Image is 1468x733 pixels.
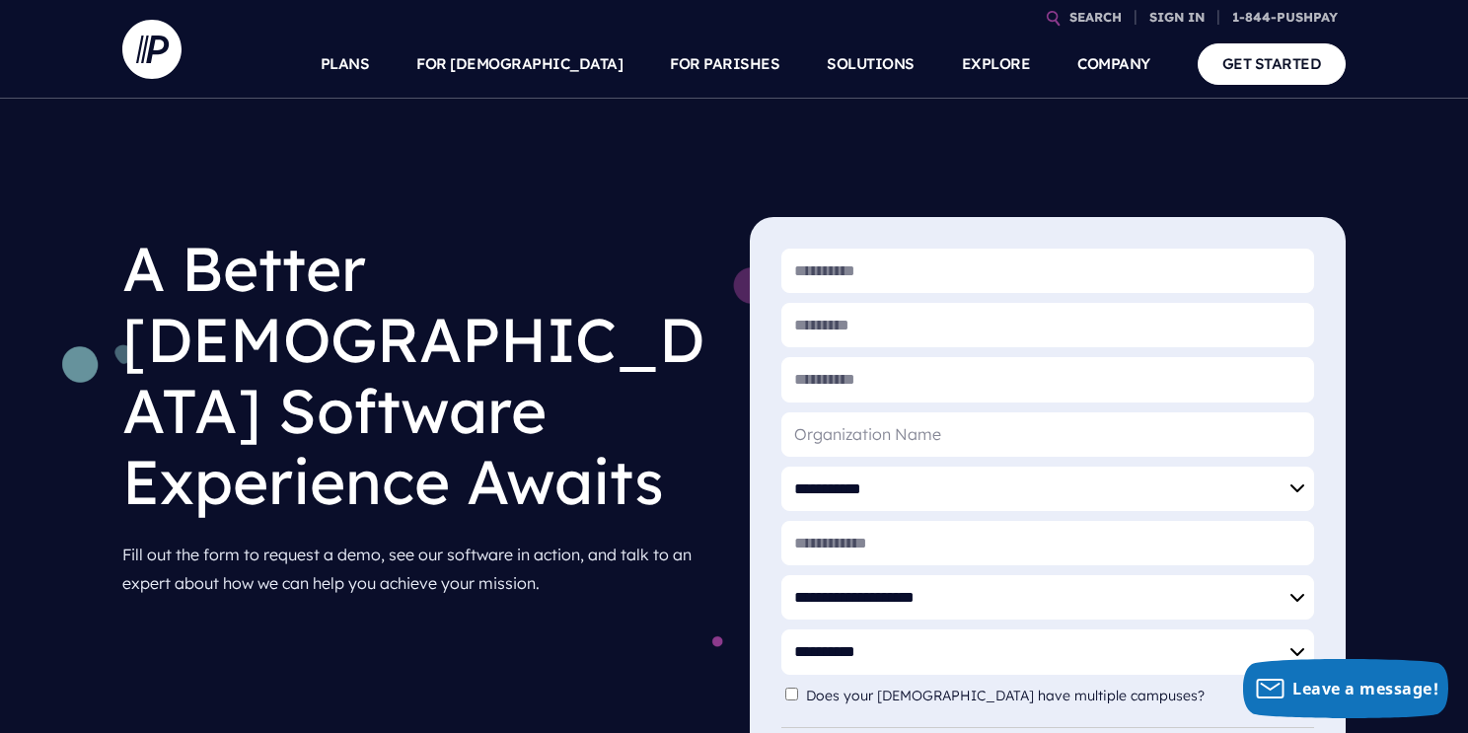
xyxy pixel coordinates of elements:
[1243,659,1448,718] button: Leave a message!
[122,533,718,606] p: Fill out the form to request a demo, see our software in action, and talk to an expert about how ...
[962,30,1031,99] a: EXPLORE
[827,30,915,99] a: SOLUTIONS
[1292,678,1438,699] span: Leave a message!
[806,688,1214,704] label: Does your [DEMOGRAPHIC_DATA] have multiple campuses?
[321,30,370,99] a: PLANS
[670,30,779,99] a: FOR PARISHES
[122,217,718,533] h1: A Better [DEMOGRAPHIC_DATA] Software Experience Awaits
[1077,30,1150,99] a: COMPANY
[416,30,623,99] a: FOR [DEMOGRAPHIC_DATA]
[781,412,1314,457] input: Organization Name
[1198,43,1347,84] a: GET STARTED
